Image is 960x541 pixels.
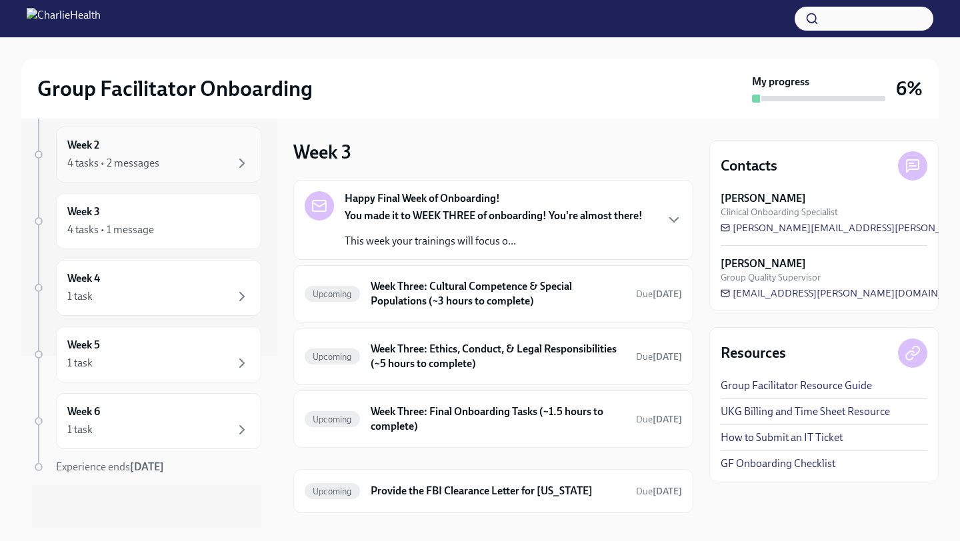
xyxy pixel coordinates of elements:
strong: [DATE] [653,414,682,425]
strong: [DATE] [653,288,682,300]
strong: [PERSON_NAME] [721,257,806,271]
h4: Resources [721,343,786,363]
h6: Provide the FBI Clearance Letter for [US_STATE] [371,484,625,498]
div: 4 tasks • 1 message [67,223,154,237]
span: Due [636,288,682,300]
span: Upcoming [305,414,360,424]
a: UKG Billing and Time Sheet Resource [721,404,890,419]
h6: Week Three: Ethics, Conduct, & Legal Responsibilities (~5 hours to complete) [371,342,625,371]
span: Due [636,414,682,425]
strong: [DATE] [653,486,682,497]
span: Experience ends [56,460,164,473]
h2: Group Facilitator Onboarding [37,75,313,102]
strong: My progress [752,75,809,89]
a: Group Facilitator Resource Guide [721,378,872,393]
h3: 6% [896,77,923,101]
a: UpcomingProvide the FBI Clearance Letter for [US_STATE]Due[DATE] [305,480,682,502]
span: Group Quality Supervisor [721,271,821,284]
h6: Week 2 [67,138,99,153]
span: Due [636,351,682,362]
span: Upcoming [305,352,360,362]
a: UpcomingWeek Three: Cultural Competence & Special Populations (~3 hours to complete)Due[DATE] [305,276,682,311]
a: Week 41 task [32,260,261,316]
a: Week 34 tasks • 1 message [32,193,261,249]
span: October 18th, 2025 10:00 [636,413,682,426]
strong: You made it to WEEK THREE of onboarding! You're almost there! [345,209,643,222]
span: October 20th, 2025 10:00 [636,350,682,363]
strong: Happy Final Week of Onboarding! [345,191,500,206]
span: Due [636,486,682,497]
h6: Week 6 [67,404,100,419]
h3: Week 3 [293,140,351,164]
h4: Contacts [721,156,777,176]
a: Week 61 task [32,393,261,449]
img: CharlieHealth [27,8,101,29]
a: How to Submit an IT Ticket [721,430,843,445]
strong: [PERSON_NAME] [721,191,806,206]
h6: Week Three: Cultural Competence & Special Populations (~3 hours to complete) [371,279,625,308]
span: October 20th, 2025 10:00 [636,288,682,300]
a: Week 51 task [32,326,261,382]
div: 1 task [67,289,93,304]
a: UpcomingWeek Three: Final Onboarding Tasks (~1.5 hours to complete)Due[DATE] [305,402,682,436]
span: Upcoming [305,486,360,496]
h6: Week Three: Final Onboarding Tasks (~1.5 hours to complete) [371,404,625,434]
div: 4 tasks • 2 messages [67,156,159,171]
div: 1 task [67,356,93,370]
span: November 4th, 2025 09:00 [636,485,682,498]
p: This week your trainings will focus o... [345,234,643,249]
a: GF Onboarding Checklist [721,456,835,471]
h6: Week 3 [67,205,100,219]
strong: [DATE] [653,351,682,362]
div: 1 task [67,422,93,437]
span: Clinical Onboarding Specialist [721,206,838,219]
a: UpcomingWeek Three: Ethics, Conduct, & Legal Responsibilities (~5 hours to complete)Due[DATE] [305,339,682,374]
h6: Week 5 [67,338,100,352]
a: Week 24 tasks • 2 messages [32,127,261,183]
span: Upcoming [305,289,360,299]
h6: Week 4 [67,271,100,286]
strong: [DATE] [130,460,164,473]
